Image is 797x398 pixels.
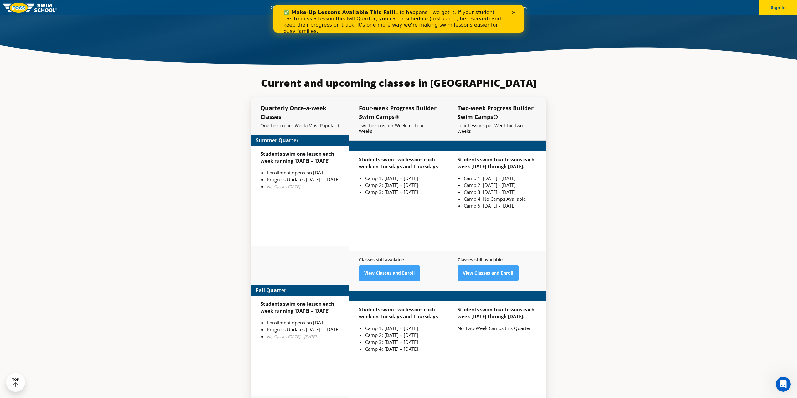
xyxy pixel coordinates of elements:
[267,184,300,189] em: No Classes [DATE]
[458,325,537,332] p: No Two-Week Camps this Quarter
[359,156,438,169] strong: Students swim two lessons each week on Tuesdays and Thursdays
[365,182,438,189] li: Camp 2: [DATE] – [DATE]
[261,301,334,314] strong: Students swim one lesson each week running [DATE] – [DATE]
[256,137,298,144] strong: Summer Quarter
[267,319,340,326] li: Enrollment opens on [DATE]
[365,345,438,352] li: Camp 4: [DATE] – [DATE]
[506,5,532,11] a: Careers
[365,175,438,182] li: Camp 1: [DATE] – [DATE]
[365,332,438,339] li: Camp 2: [DATE] – [DATE]
[385,5,420,11] a: About FOSS
[458,104,537,121] h5: Two-week Progress Builder Swim Camps®
[464,202,537,209] li: Camp 5: [DATE] - [DATE]
[251,77,546,89] h3: Current and upcoming classes in [GEOGRAPHIC_DATA]
[365,339,438,345] li: Camp 3: [DATE] – [DATE]
[464,189,537,195] li: Camp 3: [DATE] - [DATE]
[256,287,286,294] strong: Fall Quarter
[464,182,537,189] li: Camp 2: [DATE] - [DATE]
[239,6,245,9] div: Close
[330,5,385,11] a: Swim Path® Program
[10,4,230,29] div: Life happens—we get it. If your student has to miss a lesson this Fall Quarter, you can reschedul...
[420,5,487,11] a: Swim Like [PERSON_NAME]
[359,123,438,134] p: Two Lessons per Week for Four Weeks
[261,104,340,121] h5: Quarterly Once-a-week Classes
[3,3,57,13] img: FOSS Swim School Logo
[267,334,316,339] em: No Classes [DATE] – [DATE]
[12,378,19,387] div: TOP
[273,5,524,33] iframe: Intercom live chat banner
[261,151,334,164] strong: Students swim one lesson each week running [DATE] – [DATE]
[265,5,304,11] a: 2025 Calendar
[464,175,537,182] li: Camp 1: [DATE] - [DATE]
[365,325,438,332] li: Camp 1: [DATE] – [DATE]
[486,5,506,11] a: Blog
[261,123,340,128] p: One Lesson per Week (Most Popular!)
[359,265,420,281] a: View Classes and Enroll
[304,5,330,11] a: Schools
[267,169,340,176] li: Enrollment opens on [DATE]
[458,123,537,134] p: Four Lessons per Week for Two Weeks
[458,256,503,262] strong: Classes still available
[267,326,340,333] li: Progress Updates [DATE] – [DATE]
[359,306,438,319] strong: Students swim two lessons each week on Tuesdays and Thursdays
[267,176,340,183] li: Progress Updates [DATE] – [DATE]
[359,256,404,262] strong: Classes still available
[458,306,535,319] strong: Students swim four lessons each week [DATE] through [DATE].
[464,195,537,202] li: Camp 4: No Camps Available
[10,4,122,10] b: ✅ Make-Up Lessons Available This Fall!
[359,104,438,121] h5: Four-week Progress Builder Swim Camps®
[365,189,438,195] li: Camp 3: [DATE] – [DATE]
[458,156,535,169] strong: Students swim four lessons each week [DATE] through [DATE].
[776,377,791,392] iframe: Intercom live chat
[458,265,519,281] a: View Classes and Enroll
